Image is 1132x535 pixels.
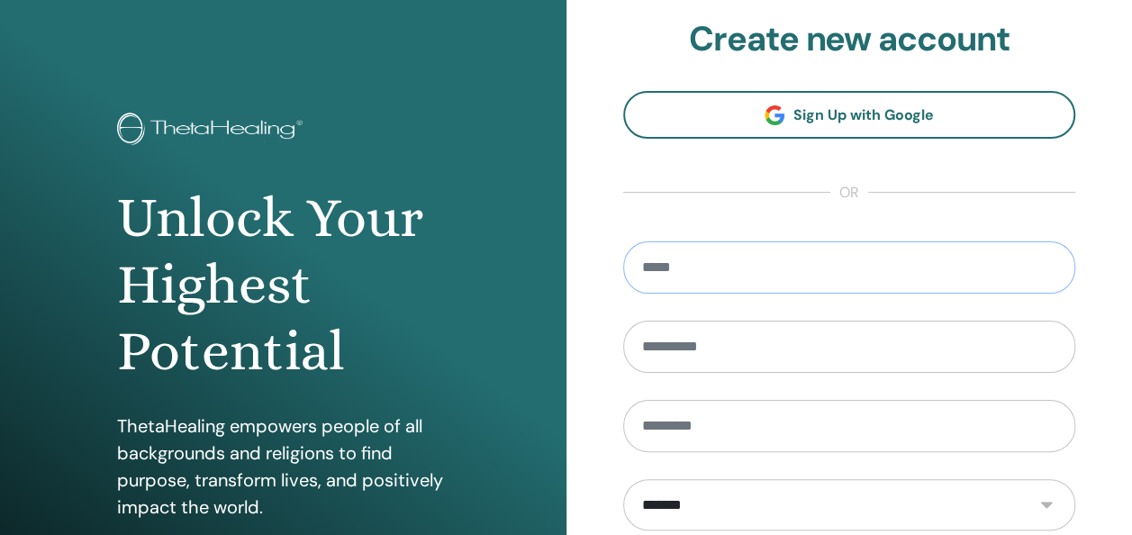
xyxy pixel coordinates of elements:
[623,19,1076,60] h2: Create new account
[793,105,934,124] span: Sign Up with Google
[623,91,1076,139] a: Sign Up with Google
[830,182,868,204] span: or
[117,413,449,521] p: ThetaHealing empowers people of all backgrounds and religions to find purpose, transform lives, a...
[117,185,449,385] h1: Unlock Your Highest Potential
